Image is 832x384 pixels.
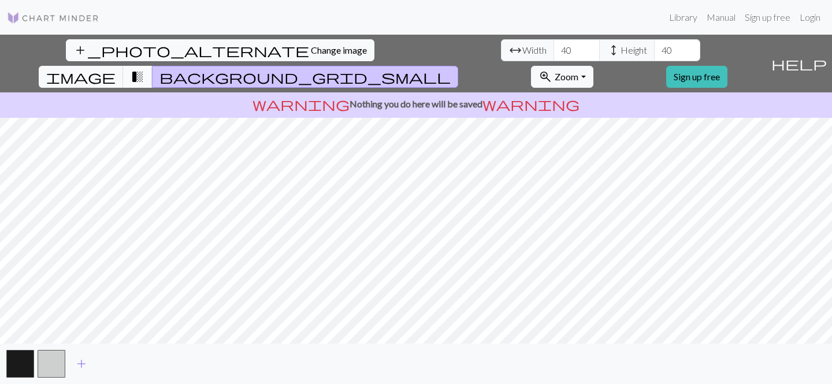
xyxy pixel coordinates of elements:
[702,6,740,29] a: Manual
[740,6,795,29] a: Sign up free
[555,71,578,82] span: Zoom
[621,43,647,57] span: Height
[46,69,116,85] span: image
[311,44,367,55] span: Change image
[159,69,451,85] span: background_grid_small
[664,6,702,29] a: Library
[131,69,144,85] span: transition_fade
[66,39,374,61] button: Change image
[666,66,727,88] a: Sign up free
[5,97,827,111] p: Nothing you do here will be saved
[73,42,309,58] span: add_photo_alternate
[482,96,580,112] span: warning
[531,66,593,88] button: Zoom
[766,35,832,92] button: Help
[538,69,552,85] span: zoom_in
[607,42,621,58] span: height
[7,11,99,25] img: Logo
[252,96,350,112] span: warning
[795,6,825,29] a: Login
[771,55,827,72] span: help
[522,43,547,57] span: Width
[75,356,88,372] span: add
[508,42,522,58] span: arrow_range
[67,353,96,375] button: Add color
